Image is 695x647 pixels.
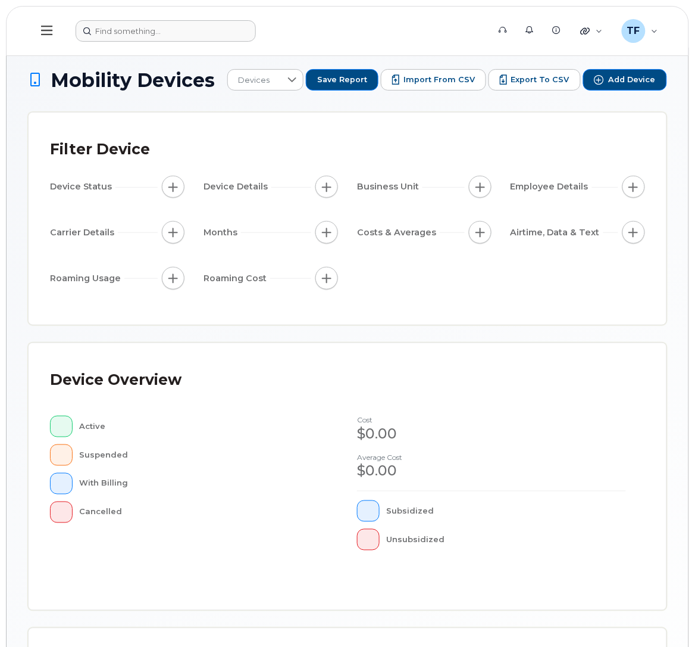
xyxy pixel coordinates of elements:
div: $0.00 [357,424,626,444]
div: Subsidized [387,500,627,522]
div: Filter Device [50,134,150,165]
div: Device Overview [50,365,181,396]
span: Devices [228,70,281,91]
div: With Billing [80,473,320,494]
span: Mobility Devices [51,70,215,91]
button: Add Device [583,69,667,91]
div: Suspended [80,444,320,466]
div: Cancelled [80,502,320,523]
span: Import from CSV [403,74,475,85]
span: Airtime, Data & Text [511,226,603,239]
span: Export to CSV [511,74,569,85]
span: Costs & Averages [357,226,440,239]
h4: cost [357,416,626,424]
span: Business Unit [357,181,422,193]
button: Export to CSV [489,69,581,91]
span: Device Details [204,181,271,193]
span: Add Device [609,74,656,85]
span: Carrier Details [50,226,118,239]
span: Roaming Cost [204,272,270,285]
span: Employee Details [511,181,592,193]
span: Roaming Usage [50,272,124,285]
button: Save Report [306,69,378,91]
h4: Average cost [357,453,626,461]
div: Active [80,416,320,437]
span: Save Report [317,74,367,85]
div: Unsubsidized [387,529,627,550]
div: $0.00 [357,461,626,481]
button: Import from CSV [381,69,486,91]
span: Months [204,226,241,239]
span: Device Status [50,181,115,193]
